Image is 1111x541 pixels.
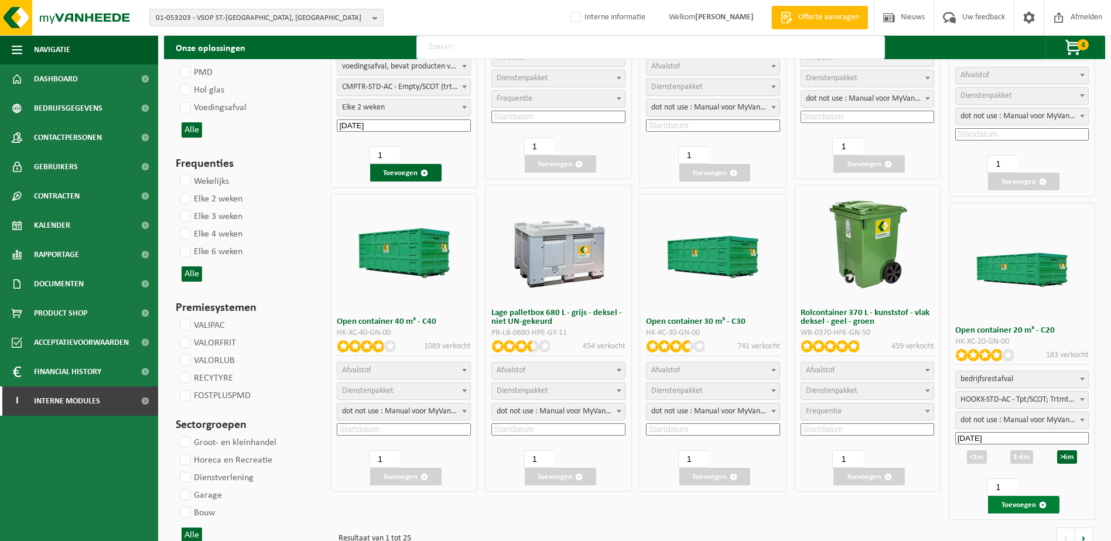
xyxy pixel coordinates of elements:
span: Documenten [34,269,84,299]
label: Wekelijks [177,173,229,190]
span: Kalender [34,211,70,240]
img: HK-XC-30-GN-00 [663,228,763,278]
input: 1 [832,138,863,155]
span: Afvalstof [960,71,989,80]
span: Afvalstof [651,62,680,71]
span: dot not use : Manual voor MyVanheede [955,412,1089,429]
span: Afvalstof [342,366,371,375]
label: Elke 3 weken [177,208,242,225]
p: 741 verkocht [737,340,780,352]
span: dot not use : Manual voor MyVanheede [801,90,935,108]
span: dot not use : Manual voor MyVanheede [491,403,625,420]
input: 1 [832,450,863,468]
h3: Rolcontainer 370 L - kunststof - vlak deksel - geel - groen [801,309,935,326]
input: Zoeken [416,36,885,59]
input: 1 [369,450,399,468]
button: Toevoegen [370,468,442,485]
div: HK-XC-30-GN-00 [646,329,780,337]
h3: Open container 30 m³ - C30 [646,317,780,326]
span: I [12,386,22,416]
img: PB-LB-0680-HPE-GY-11 [509,194,609,294]
span: dot not use : Manual voor MyVanheede [492,403,625,420]
span: CMPTR-STD-AC - Empty/SCOT (trtmt, tpt) +SS-Clean/period/SCOT (SP-M-000287) [337,79,470,95]
label: VALORLUB [177,352,235,369]
span: Dienstenpakket [497,386,548,395]
span: CMPTR-STD-AC - Empty/SCOT (trtmt, tpt) +SS-Clean/period/SCOT (SP-M-000287) [337,78,471,96]
label: Hol glas [177,81,224,99]
strong: [PERSON_NAME] [695,13,754,22]
button: Toevoegen [988,173,1059,190]
span: Rapportage [34,240,79,269]
span: dot not use : Manual voor MyVanheede [647,403,780,420]
button: Toevoegen [525,468,596,485]
div: PB-LB-0680-HPE-GY-11 [491,329,625,337]
span: Contactpersonen [34,123,102,152]
div: 1-6m [1010,450,1033,464]
h3: Frequenties [176,155,309,173]
div: <1m [967,450,987,464]
span: bedrijfsrestafval [955,371,1089,388]
label: Horeca en Recreatie [177,451,272,469]
span: Navigatie [34,35,70,64]
label: Bouw [177,504,215,522]
span: HOOKX-STD-AC - Tpt/SCOT; Trtmt/wu - Exchange (SP-M-000006) [956,392,1089,408]
p: 1089 verkocht [424,340,471,352]
img: HK-XC-40-GN-00 [354,228,454,278]
h3: Lage palletbox 680 L - grijs - deksel - niet UN-gekeurd [491,309,625,326]
span: dot not use : Manual voor MyVanheede [956,108,1089,125]
span: Acceptatievoorwaarden [34,328,129,357]
button: Toevoegen [525,155,596,173]
span: Product Shop [34,299,87,328]
button: Toevoegen [988,496,1059,513]
span: Afvalstof [497,366,525,375]
span: voedingsafval, bevat producten van dierlijke oorsprong, onverpakt, categorie 3 [337,59,470,75]
span: dot not use : Manual voor MyVanheede [647,100,780,116]
button: Toevoegen [833,155,905,173]
span: Contracten [34,182,80,211]
span: dot not use : Manual voor MyVanheede [337,403,471,420]
label: Groot- en kleinhandel [177,434,276,451]
input: 1 [369,146,399,164]
h3: Premiesystemen [176,299,309,317]
span: dot not use : Manual voor MyVanheede [955,108,1089,125]
span: dot not use : Manual voor MyVanheede [337,403,470,420]
span: dot not use : Manual voor MyVanheede [801,91,934,107]
input: 1 [524,450,554,468]
button: Toevoegen [370,164,442,182]
input: Startdatum [646,423,780,436]
label: Dienstverlening [177,469,254,487]
input: Startdatum [955,432,1089,444]
input: 1 [987,478,1017,496]
button: Toevoegen [679,164,751,182]
span: Bedrijfsgegevens [34,94,102,123]
p: 183 verkocht [1046,349,1089,361]
h3: Open container 40 m³ - C40 [337,317,471,326]
span: Elke 2 weken [337,99,471,117]
div: HK-XC-20-GN-00 [955,338,1089,346]
span: Dienstenpakket [806,74,857,83]
input: 1 [678,450,709,468]
img: WB-0370-HPE-GN-50 [818,194,917,294]
button: 01-053203 - VSOP ST.-[GEOGRAPHIC_DATA], [GEOGRAPHIC_DATA] [149,9,384,26]
span: Gebruikers [34,152,78,182]
h3: Sectorgroepen [176,416,309,434]
span: dot not use : Manual voor MyVanheede [646,403,780,420]
span: voedingsafval, bevat producten van dierlijke oorsprong, onverpakt, categorie 3 [337,58,471,76]
input: Startdatum [337,423,471,436]
label: Interne informatie [568,9,645,26]
span: Afvalstof [651,366,680,375]
div: WB-0370-HPE-GN-50 [801,329,935,337]
label: Elke 2 weken [177,190,242,208]
label: Voedingsafval [177,99,247,117]
input: 1 [524,138,554,155]
input: Startdatum [337,119,471,132]
input: Startdatum [801,111,935,123]
p: 459 verkocht [891,340,934,352]
span: Financial History [34,357,101,386]
span: Frequentie [497,94,532,103]
span: Elke 2 weken [337,100,470,116]
input: Startdatum [801,423,935,436]
input: Startdatum [955,128,1089,141]
span: Dienstenpakket [960,91,1012,100]
span: Afvalstof [806,366,835,375]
